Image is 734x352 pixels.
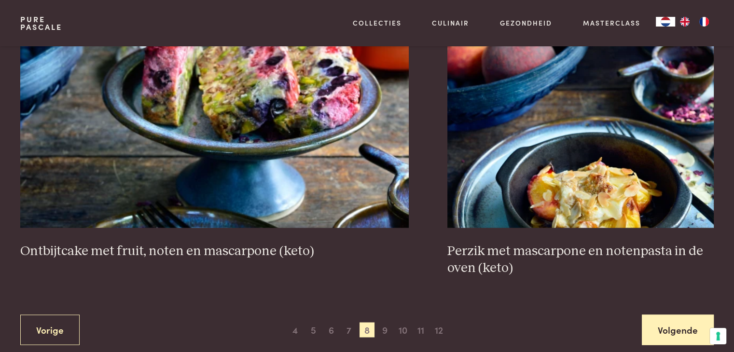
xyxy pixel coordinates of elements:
span: 8 [360,322,375,338]
a: Vorige [20,314,80,345]
a: Volgende [642,314,714,345]
a: NL [656,17,675,27]
a: Gezondheid [500,18,552,28]
ul: Language list [675,17,714,27]
a: PurePascale [20,15,62,31]
img: Perzik met mascarpone en notenpasta in de oven (keto) [447,35,714,228]
a: Culinair [432,18,469,28]
span: 9 [377,322,393,338]
aside: Language selected: Nederlands [656,17,714,27]
a: Ontbijtcake met fruit, noten en mascarpone (keto) Ontbijtcake met fruit, noten en mascarpone (keto) [20,35,409,259]
a: Collecties [353,18,402,28]
a: EN [675,17,694,27]
span: 6 [323,322,339,338]
a: Masterclass [583,18,640,28]
span: 5 [305,322,321,338]
span: 7 [341,322,357,338]
a: Perzik met mascarpone en notenpasta in de oven (keto) Perzik met mascarpone en notenpasta in de o... [447,35,714,276]
div: Language [656,17,675,27]
img: Ontbijtcake met fruit, noten en mascarpone (keto) [20,35,409,228]
button: Uw voorkeuren voor toestemming voor trackingtechnologieën [710,328,726,344]
h3: Perzik met mascarpone en notenpasta in de oven (keto) [447,243,714,276]
span: 11 [413,322,429,338]
h3: Ontbijtcake met fruit, noten en mascarpone (keto) [20,243,409,259]
a: FR [694,17,714,27]
span: 4 [288,322,303,338]
span: 12 [431,322,446,338]
span: 10 [395,322,411,338]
